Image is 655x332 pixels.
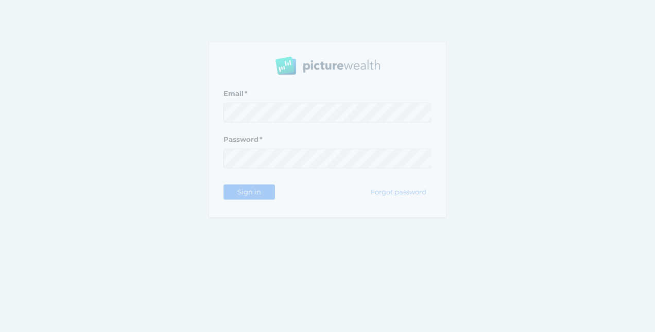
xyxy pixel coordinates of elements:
[223,84,432,97] label: Email
[275,51,380,69] img: PW
[366,178,432,194] button: Forgot password
[223,129,432,143] label: Password
[223,178,275,194] button: Sign in
[367,182,431,190] span: Forgot password
[233,182,265,190] span: Sign in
